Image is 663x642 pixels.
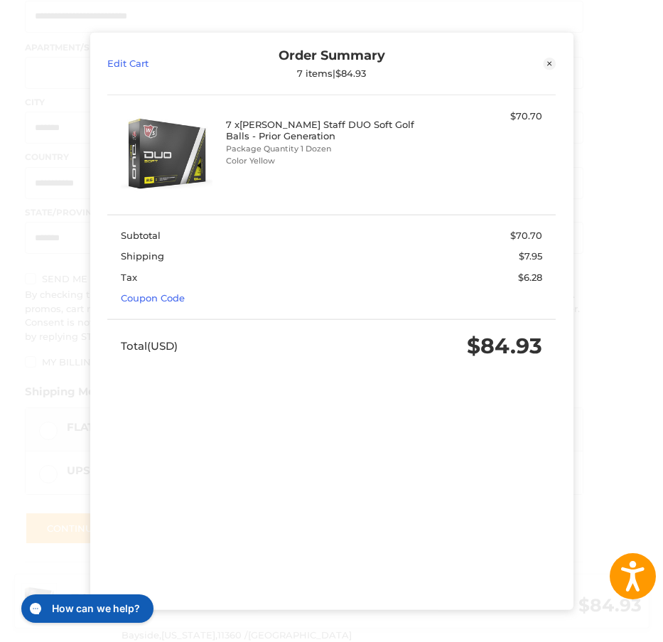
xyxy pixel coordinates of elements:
[121,291,185,303] a: Coupon Code
[546,604,663,642] iframe: Google Customer Reviews
[518,271,542,282] span: $6.28
[437,109,542,123] div: $70.70
[226,143,433,155] li: Package Quantity 1 Dozen
[510,230,542,241] span: $70.70
[14,589,158,628] iframe: Gorgias live chat messenger
[467,333,542,359] span: $84.93
[121,230,161,241] span: Subtotal
[107,48,220,79] a: Edit Cart
[226,155,433,167] li: Color Yellow
[121,250,164,262] span: Shipping
[121,339,178,353] span: Total (USD)
[226,118,433,141] h4: 7 x [PERSON_NAME] Staff DUO Soft Golf Balls - Prior Generation
[519,250,542,262] span: $7.95
[220,67,444,78] div: 7 items | $84.93
[220,48,444,79] div: Order Summary
[121,271,137,282] span: Tax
